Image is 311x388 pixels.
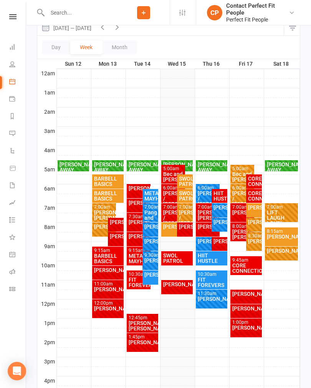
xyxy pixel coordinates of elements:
[248,239,260,244] div: [PERSON_NAME].
[144,272,157,277] div: [PERSON_NAME]
[94,287,122,292] div: [PERSON_NAME]
[94,161,135,173] span: [PERSON_NAME] AWAY
[163,224,184,229] div: [PERSON_NAME]
[37,69,56,78] th: 12am
[163,191,184,207] div: [PERSON_NAME] / [PERSON_NAME]
[42,40,70,54] button: Day
[179,224,191,229] div: [PERSON_NAME]
[179,205,191,210] div: 7:00am
[37,280,56,290] th: 11am
[94,210,115,221] div: [PERSON_NAME]/ [PERSON_NAME]
[94,248,122,253] div: 9:15am
[163,282,192,287] div: [PERSON_NAME]
[248,205,260,210] div: [PERSON_NAME]
[144,253,157,258] div: 9:30am
[207,5,222,20] div: CP
[128,335,157,340] div: 1:45pm
[126,59,160,69] th: Tue 14
[128,320,157,331] div: [PERSON_NAME]/ [PERSON_NAME]
[197,277,226,288] div: FIT FOREVERS
[232,166,253,171] div: 5:00am
[37,88,56,98] th: 1am
[197,239,218,244] div: [PERSON_NAME]
[232,205,253,210] div: 7:00am
[94,224,115,229] div: [PERSON_NAME]
[128,200,149,206] div: [PERSON_NAME]
[9,160,26,177] a: Product Sales
[266,205,297,210] div: 7:00am
[37,126,56,136] th: 3am
[109,234,122,239] div: [PERSON_NAME]
[37,299,56,309] th: 12pm
[56,59,91,69] th: Sun 12
[232,320,261,325] div: 1:00pm
[144,258,157,263] div: [PERSON_NAME]
[197,224,218,229] div: [PERSON_NAME]
[266,210,297,226] div: LIFT LAUGH LOVE!
[102,40,137,54] button: Month
[197,186,218,191] div: 6:00am
[9,91,26,108] a: Payments
[229,59,264,69] th: Fri 17
[60,161,101,173] span: [PERSON_NAME] AWAY
[179,210,191,226] div: [PERSON_NAME] / [PERSON_NAME]
[197,210,218,221] div: [PERSON_NAME]/ [PERSON_NAME]
[37,242,56,251] th: 9am
[163,186,184,191] div: 6:00am
[94,301,122,306] div: 12:00pm
[160,59,195,69] th: Wed 15
[37,20,95,35] button: [DATE] — [DATE]
[37,338,56,347] th: 2pm
[128,186,149,191] div: [PERSON_NAME]
[248,176,260,187] div: CORE CONNECTION
[94,253,122,264] div: BARBELL BASICS
[128,340,157,345] div: [PERSON_NAME]
[128,214,149,219] div: 7:30am
[9,56,26,74] a: People
[264,59,300,69] th: Sat 18
[9,195,26,212] a: Assessments
[37,357,56,366] th: 3pm
[128,253,149,264] div: METABOLIC MAYHEM
[213,191,226,201] div: HIIT HUSTLE
[37,318,56,328] th: 1pm
[179,176,191,187] div: SWOL PATROL
[37,146,56,155] th: 4am
[9,39,26,56] a: Dashboard
[195,59,229,69] th: Thu 16
[163,171,184,182] div: Bec and [PERSON_NAME]
[94,282,122,287] div: 11:00am
[266,234,297,239] div: [PERSON_NAME]
[248,191,260,201] div: CORE CONNECTION
[266,229,297,234] div: 8:15am
[37,261,56,270] th: 10am
[232,291,261,297] div: [PERSON_NAME]
[37,107,56,117] th: 2am
[213,219,226,225] div: [PERSON_NAME]
[232,224,253,229] div: 8:00am
[226,2,289,16] div: Contact Perfect Fit People
[232,210,253,215] div: [PERSON_NAME]
[128,315,157,320] div: 12:45pm
[144,210,157,226] div: Pang and Tita
[94,176,122,187] div: BARBELL BASICS
[248,219,260,225] div: [PERSON_NAME]
[91,59,126,69] th: Mon 13
[213,205,226,210] div: [PERSON_NAME]
[144,239,157,244] div: [PERSON_NAME]
[163,205,184,210] div: 7:00am
[197,296,226,302] div: [PERSON_NAME]
[94,267,122,273] div: [PERSON_NAME]
[163,166,184,171] div: 5:00am
[144,191,157,201] div: METABOLIC MAYHEM
[197,205,218,210] div: 7:00am
[94,205,115,210] div: 7:00am
[37,184,56,194] th: 6am
[232,171,253,182] div: Bec and [PERSON_NAME]
[197,272,226,277] div: 10:30am
[37,222,56,232] th: 8am
[128,277,149,288] div: FIT FOREVERS
[213,239,226,244] div: [PERSON_NAME]
[163,253,192,264] div: SWOL PATROL
[94,191,122,201] div: BARBELL BASICS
